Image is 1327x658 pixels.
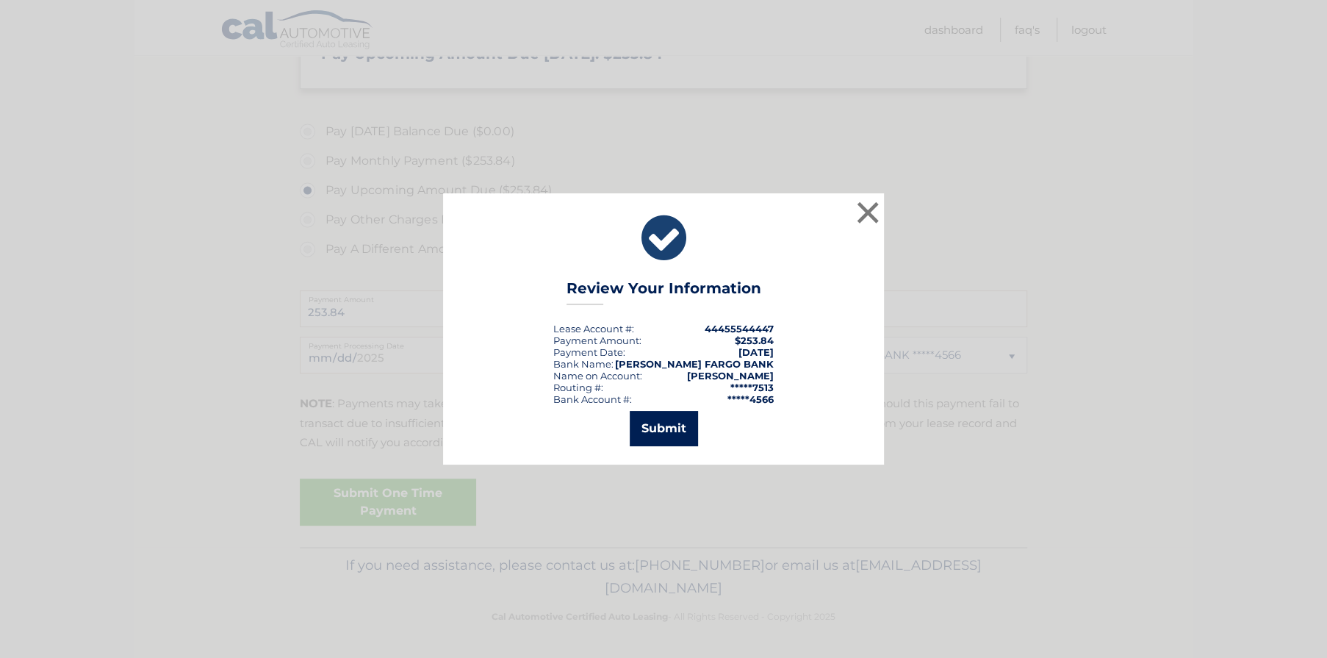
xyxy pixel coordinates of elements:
div: Payment Amount: [553,335,641,346]
h3: Review Your Information [567,279,761,305]
div: Bank Name: [553,358,614,370]
strong: [PERSON_NAME] [687,370,774,382]
div: Name on Account: [553,370,642,382]
span: $253.84 [735,335,774,346]
button: × [853,198,882,227]
div: : [553,346,625,358]
span: Payment Date [553,346,623,358]
span: [DATE] [738,346,774,358]
div: Bank Account #: [553,393,632,405]
button: Submit [630,411,698,446]
strong: [PERSON_NAME] FARGO BANK [615,358,774,370]
div: Lease Account #: [553,323,634,335]
strong: 44455544447 [705,323,774,335]
div: Routing #: [553,382,603,393]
